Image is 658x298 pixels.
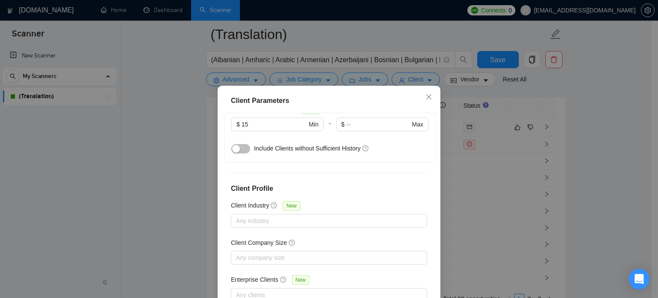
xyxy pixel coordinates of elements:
[231,96,427,106] div: Client Parameters
[271,202,278,209] span: question-circle
[236,120,240,129] span: $
[231,275,278,284] h5: Enterprise Clients
[289,239,296,246] span: question-circle
[292,275,309,285] span: New
[629,269,649,289] div: Open Intercom Messenger
[231,201,269,210] h5: Client Industry
[231,184,427,194] h4: Client Profile
[283,201,300,211] span: New
[254,145,361,152] span: Include Clients without Sufficient History
[425,93,432,100] span: close
[341,120,345,129] span: $
[242,120,307,129] input: 0
[231,238,287,247] h5: Client Company Size
[362,145,369,152] span: question-circle
[309,120,319,129] span: Min
[280,276,287,283] span: question-circle
[417,86,440,109] button: Close
[346,120,410,129] input: ∞
[323,117,336,141] div: -
[412,120,423,129] span: Max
